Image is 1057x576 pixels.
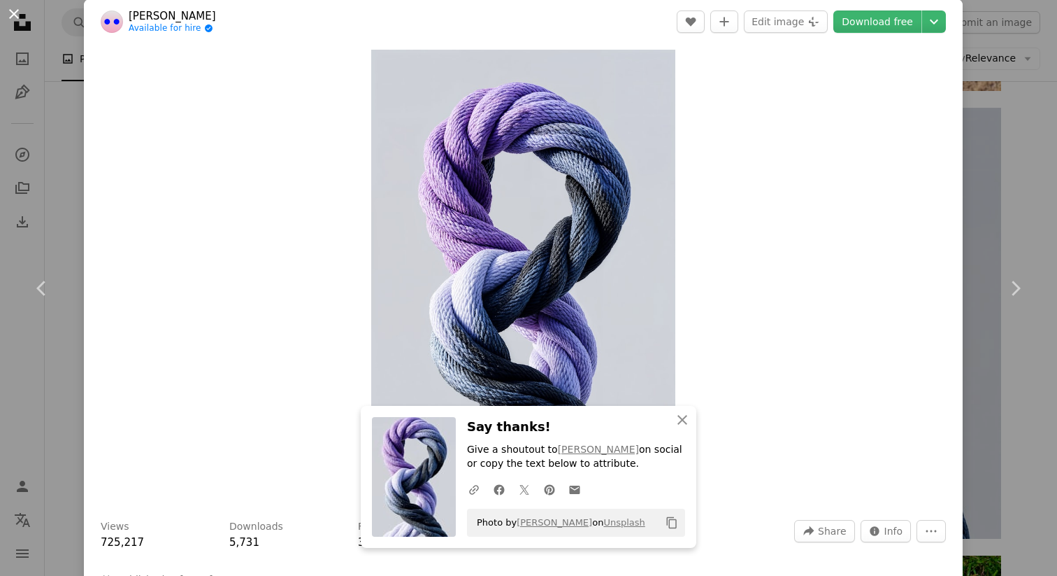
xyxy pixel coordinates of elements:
a: Download free [833,10,921,33]
a: Share over email [562,475,587,503]
button: Like [677,10,705,33]
span: Share [818,521,846,542]
a: 3D Renders [358,536,419,549]
img: A purple and blue knot on a white background [371,50,675,503]
span: Photo by on [470,512,645,534]
button: Edit image [744,10,828,33]
span: 5,731 [229,536,259,549]
span: Info [884,521,903,542]
a: Share on Pinterest [537,475,562,503]
button: Zoom in on this image [371,50,675,503]
button: Copy to clipboard [660,511,684,535]
button: Share this image [794,520,854,542]
a: Share on Twitter [512,475,537,503]
a: Unsplash [603,517,645,528]
h3: Featured in [358,520,413,534]
p: Give a shoutout to on social or copy the text below to attribute. [467,443,685,471]
button: Choose download size [922,10,946,33]
h3: Downloads [229,520,283,534]
button: Stats about this image [861,520,912,542]
a: [PERSON_NAME] [129,9,216,23]
h3: Views [101,520,129,534]
button: More Actions [916,520,946,542]
a: Next [973,221,1057,356]
h3: Say thanks! [467,417,685,437]
button: Add to Collection [710,10,738,33]
a: Share on Facebook [487,475,512,503]
span: 725,217 [101,536,144,549]
img: Go to Maxim Berg's profile [101,10,123,33]
a: [PERSON_NAME] [517,517,592,528]
a: [PERSON_NAME] [558,444,639,455]
a: Available for hire [129,23,216,34]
